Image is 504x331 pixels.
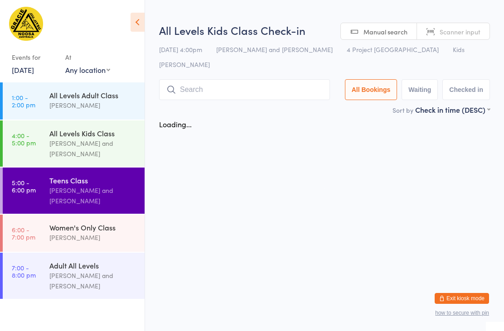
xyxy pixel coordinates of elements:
[12,264,36,278] time: 7:00 - 8:00 pm
[216,45,333,54] span: [PERSON_NAME] and [PERSON_NAME]
[49,185,137,206] div: [PERSON_NAME] and [PERSON_NAME]
[49,270,137,291] div: [PERSON_NAME] and [PERSON_NAME]
[49,90,137,100] div: All Levels Adult Class
[49,128,137,138] div: All Levels Kids Class
[12,50,56,65] div: Events for
[440,27,480,36] span: Scanner input
[159,23,490,38] h2: All Levels Kids Class Check-in
[49,138,137,159] div: [PERSON_NAME] and [PERSON_NAME]
[9,7,43,41] img: Gracie Humaita Noosa
[12,132,36,146] time: 4:00 - 5:00 pm
[3,168,145,214] a: 5:00 -6:00 pmTeens Class[PERSON_NAME] and [PERSON_NAME]
[159,45,202,54] span: [DATE] 4:00pm
[3,120,145,167] a: 4:00 -5:00 pmAll Levels Kids Class[PERSON_NAME] and [PERSON_NAME]
[3,253,145,299] a: 7:00 -8:00 pmAdult All Levels[PERSON_NAME] and [PERSON_NAME]
[435,293,489,304] button: Exit kiosk mode
[65,50,110,65] div: At
[12,94,35,108] time: 1:00 - 2:00 pm
[3,82,145,120] a: 1:00 -2:00 pmAll Levels Adult Class[PERSON_NAME]
[402,79,438,100] button: Waiting
[159,119,192,129] div: Loading...
[347,45,439,54] span: 4 Project [GEOGRAPHIC_DATA]
[49,260,137,270] div: Adult All Levels
[49,222,137,232] div: Women's Only Class
[12,179,36,193] time: 5:00 - 6:00 pm
[12,226,35,240] time: 6:00 - 7:00 pm
[435,310,489,316] button: how to secure with pin
[363,27,407,36] span: Manual search
[49,232,137,243] div: [PERSON_NAME]
[49,175,137,185] div: Teens Class
[65,65,110,75] div: Any location
[3,215,145,252] a: 6:00 -7:00 pmWomen's Only Class[PERSON_NAME]
[442,79,490,100] button: Checked in
[12,65,34,75] a: [DATE]
[159,79,330,100] input: Search
[415,105,490,115] div: Check in time (DESC)
[49,100,137,110] div: [PERSON_NAME]
[393,106,413,115] label: Sort by
[345,79,397,100] button: All Bookings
